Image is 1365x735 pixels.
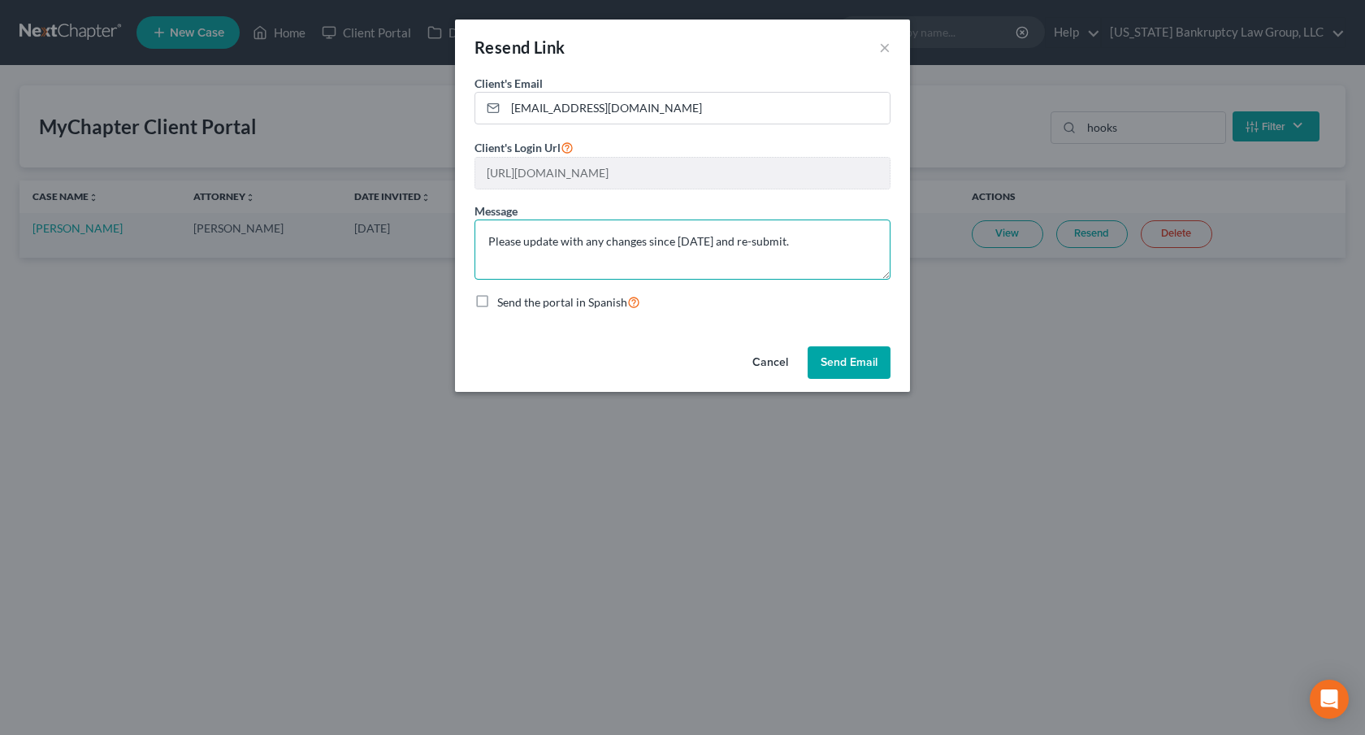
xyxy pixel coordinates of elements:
label: Client's Login Url [474,137,574,157]
span: Send the portal in Spanish [497,295,627,309]
div: Open Intercom Messenger [1310,680,1349,719]
input: Enter email... [505,93,890,124]
input: -- [475,158,890,189]
button: Cancel [739,346,801,379]
button: Send Email [808,346,890,379]
label: Message [474,202,518,220]
div: Resend Link [474,36,565,59]
button: × [879,37,890,57]
span: Client's Email [474,76,543,90]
